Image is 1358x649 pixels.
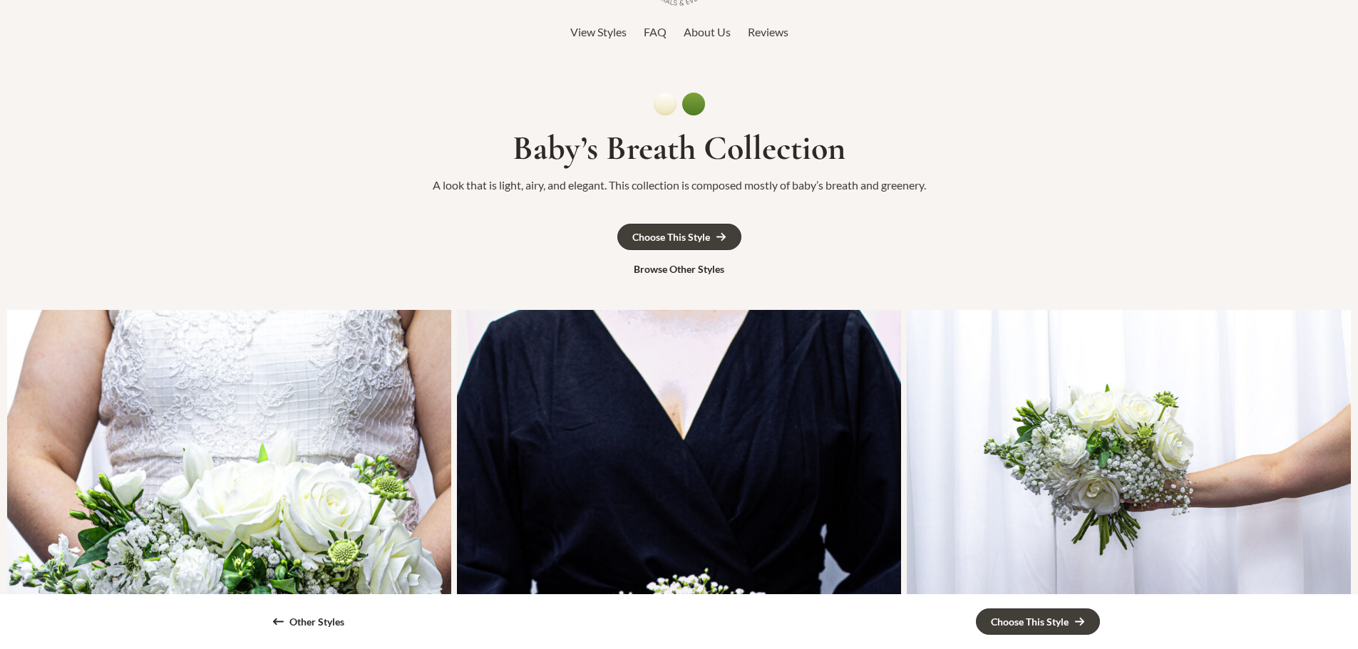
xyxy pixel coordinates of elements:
a: Browse Other Styles [619,257,739,281]
div: Choose This Style [991,617,1069,627]
span: FAQ [644,25,667,38]
a: View Styles [570,21,627,43]
div: Choose This Style [632,232,710,242]
a: Choose This Style [976,608,1100,635]
nav: Top Header Menu [252,21,1107,43]
span: View Styles [570,25,627,38]
span: Reviews [748,25,788,38]
a: About Us [684,21,731,43]
a: FAQ [644,21,667,43]
a: Choose This Style [617,224,741,250]
div: Bridal Bouquet [907,310,1351,606]
a: Other Styles [259,609,359,634]
span: About Us [684,25,731,38]
div: Other Styles [289,617,344,627]
a: Reviews [748,21,788,43]
div: Browse Other Styles [634,264,724,274]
